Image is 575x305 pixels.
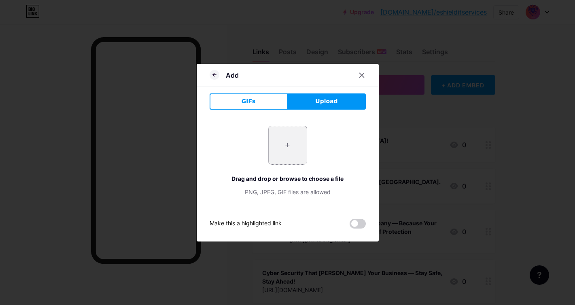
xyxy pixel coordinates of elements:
span: GIFs [242,97,256,106]
span: Upload [315,97,337,106]
div: Add [226,70,239,80]
div: PNG, JPEG, GIF files are allowed [210,188,366,196]
button: Upload [288,93,366,110]
div: Drag and drop or browse to choose a file [210,174,366,183]
button: GIFs [210,93,288,110]
div: Make this a highlighted link [210,219,282,229]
